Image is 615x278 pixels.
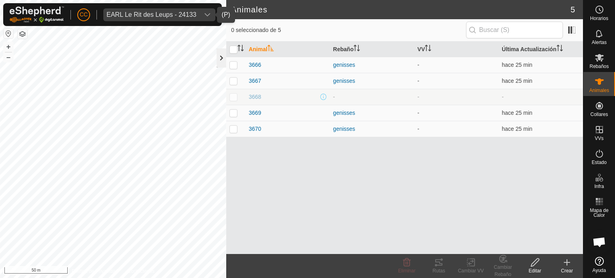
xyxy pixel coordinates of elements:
[237,46,244,52] p-sorticon: Activar para ordenar
[249,61,261,69] span: 3666
[80,10,88,19] span: CC
[103,8,199,21] span: EARL Le Rit des Leups - 24133
[502,126,532,132] span: 11 sept 2025, 12:35
[249,109,261,117] span: 3669
[249,77,261,85] span: 3667
[128,268,155,275] a: Contáctenos
[595,136,603,141] span: VVs
[587,230,611,254] div: Open chat
[557,46,563,52] p-sorticon: Activar para ordenar
[585,208,613,218] span: Mapa de Calor
[333,61,411,69] div: genisses
[502,110,532,116] span: 11 sept 2025, 12:35
[589,64,609,69] span: Rebaños
[592,160,607,165] span: Estado
[10,6,64,23] img: Logo Gallagher
[18,29,27,39] button: Capas del Mapa
[502,78,532,84] span: 11 sept 2025, 12:35
[249,93,261,101] span: 3668
[455,267,487,274] div: Cambiar VV
[333,93,411,101] div: -
[502,94,504,100] span: -
[498,42,583,57] th: Última Actualización
[418,110,420,116] app-display-virtual-paddock-transition: -
[4,29,13,38] button: Restablecer Mapa
[589,88,609,93] span: Animales
[414,42,499,57] th: VV
[418,94,420,100] app-display-virtual-paddock-transition: -
[333,77,411,85] div: genisses
[245,42,330,57] th: Animal
[425,46,431,52] p-sorticon: Activar para ordenar
[487,264,519,278] div: Cambiar Rebaño
[418,126,420,132] app-display-virtual-paddock-transition: -
[4,42,13,52] button: +
[333,125,411,133] div: genisses
[333,109,411,117] div: genisses
[199,8,215,21] div: dropdown trigger
[72,268,118,275] a: Política de Privacidad
[398,268,415,274] span: Eliminar
[519,267,551,274] div: Editar
[423,267,455,274] div: Rutas
[551,267,583,274] div: Crear
[590,112,608,117] span: Collares
[583,254,615,276] a: Ayuda
[249,125,261,133] span: 3670
[418,78,420,84] app-display-virtual-paddock-transition: -
[267,46,274,52] p-sorticon: Activar para ordenar
[590,16,608,21] span: Horarios
[418,62,420,68] app-display-virtual-paddock-transition: -
[466,22,563,38] input: Buscar (S)
[231,26,466,34] span: 0 seleccionado de 5
[330,42,414,57] th: Rebaño
[354,46,360,52] p-sorticon: Activar para ordenar
[594,184,604,189] span: Infra
[571,4,575,16] span: 5
[592,40,607,45] span: Alertas
[231,5,571,14] h2: Animales
[107,12,196,18] div: EARL Le Rit des Leups - 24133
[4,52,13,62] button: –
[593,268,606,273] span: Ayuda
[502,62,532,68] span: 11 sept 2025, 12:35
